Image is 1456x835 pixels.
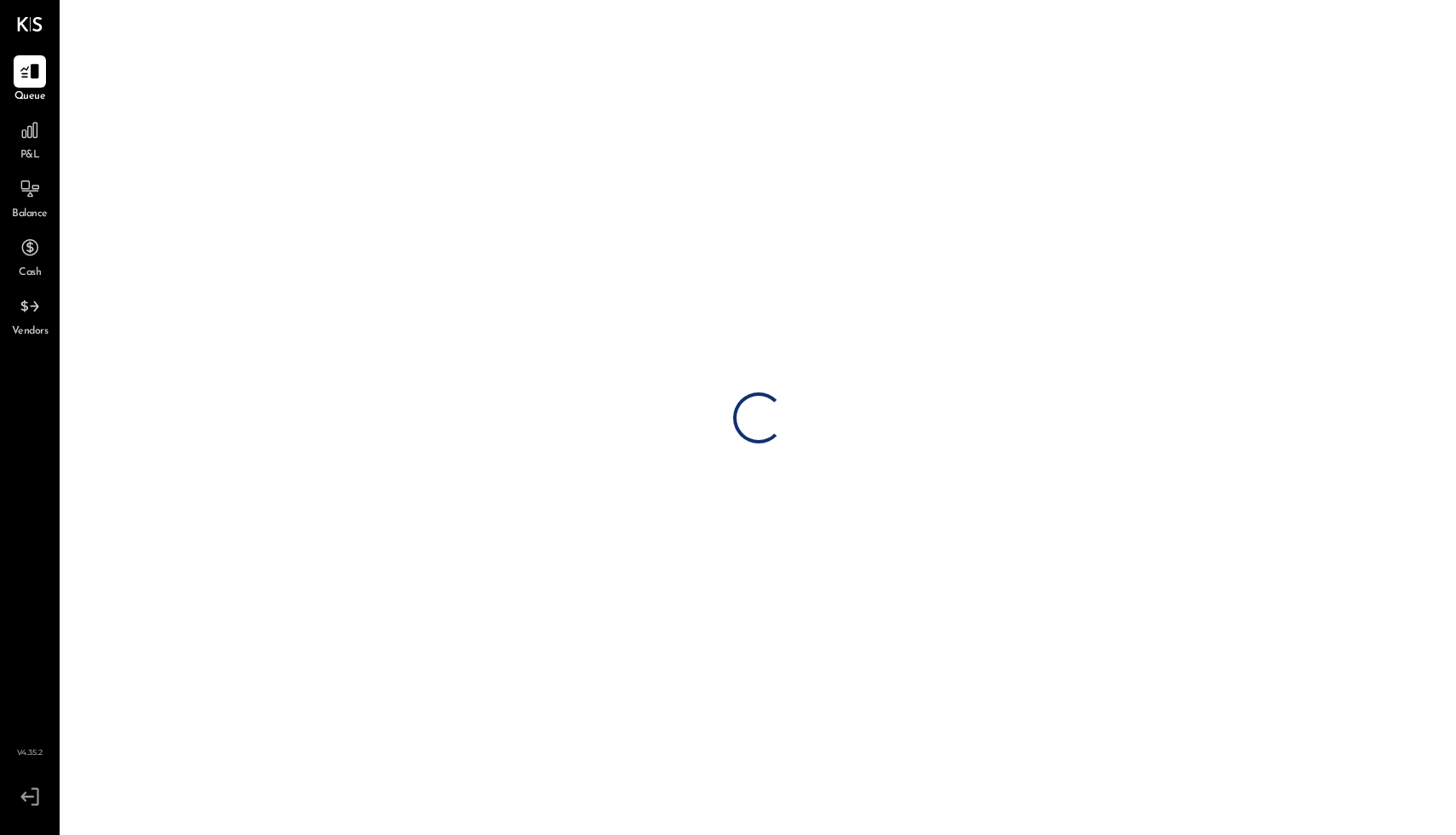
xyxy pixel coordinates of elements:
span: Vendors [12,324,49,340]
a: Cash [1,232,59,281]
a: Vendors [1,290,59,340]
span: Balance [12,207,48,222]
span: Cash [19,266,41,281]
a: P&L [1,114,59,163]
span: Queue [14,89,46,105]
span: P&L [20,148,40,163]
a: Queue [1,55,59,105]
a: Balance [1,173,59,222]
